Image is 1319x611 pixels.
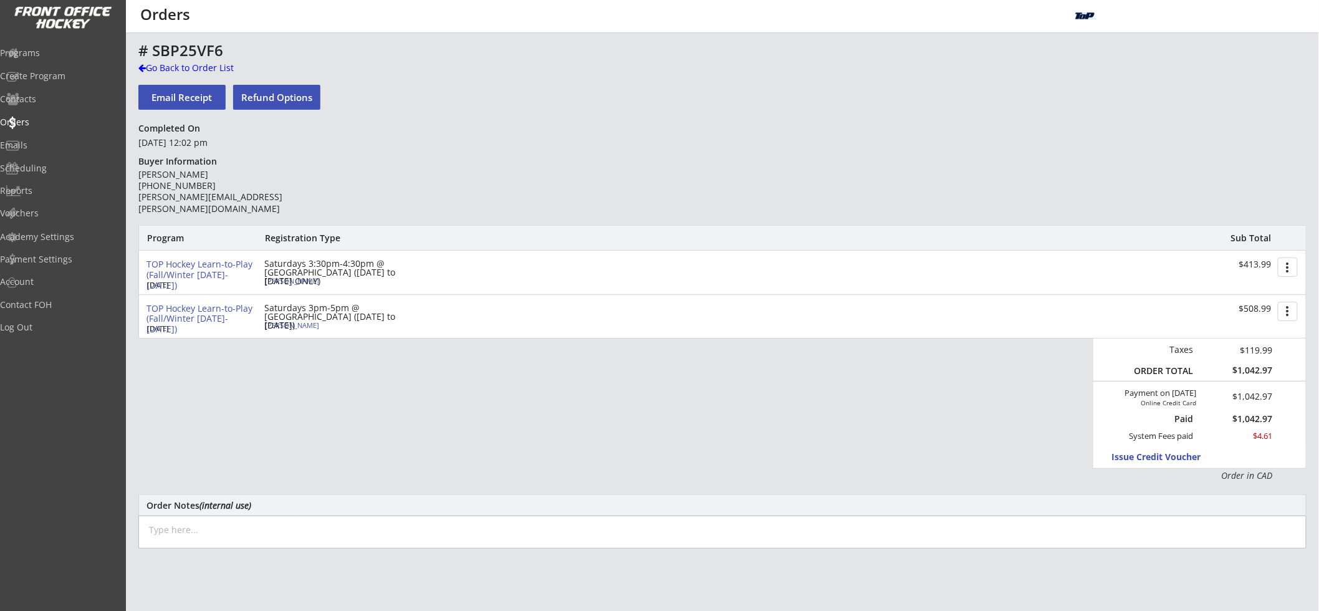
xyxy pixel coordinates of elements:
[1217,233,1272,244] div: Sub Total
[146,304,254,335] div: TOP Hockey Learn-to-Play (Fall/Winter [DATE]-[DATE])
[1202,344,1273,357] div: $119.99
[1129,469,1273,482] div: Order in CAD
[1194,259,1272,270] div: $413.99
[138,43,736,58] div: # SBP25VF6
[138,85,226,110] button: Email Receipt
[1278,302,1298,321] button: more_vert
[1129,344,1194,355] div: Taxes
[1118,431,1194,441] div: System Fees paid
[1202,365,1273,376] div: $1,042.97
[138,169,319,214] div: [PERSON_NAME] [PHONE_NUMBER] [PERSON_NAME][EMAIL_ADDRESS][PERSON_NAME][DOMAIN_NAME]
[146,501,1298,510] div: Order Notes
[264,304,408,330] div: Saturdays 3pm-5pm @ [GEOGRAPHIC_DATA] ([DATE] to [DATE])
[147,233,214,244] div: Program
[147,281,247,288] div: [DATE]
[138,62,267,74] div: Go Back to Order List
[138,123,206,134] div: Completed On
[1136,413,1194,425] div: Paid
[138,156,223,167] div: Buyer Information
[199,499,251,511] em: (internal use)
[1202,415,1273,423] div: $1,042.97
[1112,448,1227,465] button: Issue Credit Voucher
[1202,431,1273,441] div: $4.61
[1194,304,1272,314] div: $508.99
[265,233,408,244] div: Registration Type
[1126,399,1197,407] div: Online Credit Card
[1213,392,1273,401] div: $1,042.97
[146,259,254,291] div: TOP Hockey Learn-to-Play (Fall/Winter [DATE]-[DATE])
[1129,365,1194,377] div: ORDER TOTAL
[1098,388,1197,398] div: Payment on [DATE]
[138,137,319,149] div: [DATE] 12:02 pm
[264,259,408,286] div: Saturdays 3:30pm-4:30pm @ [GEOGRAPHIC_DATA] ([DATE] to [DATE] ONLY)
[233,85,320,110] button: Refund Options
[1278,257,1298,277] button: more_vert
[147,325,247,332] div: [DATE]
